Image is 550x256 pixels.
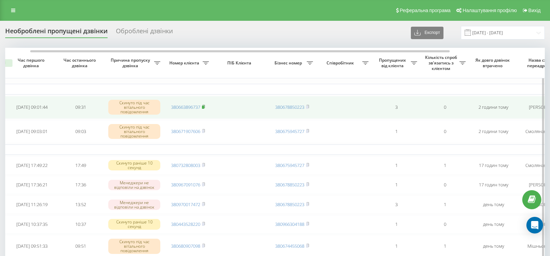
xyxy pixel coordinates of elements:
[108,180,160,190] div: Менеджери не відповіли на дзвінок
[469,176,518,194] td: 17 годин тому
[108,160,160,170] div: Скинуто раніше 10 секунд
[463,8,517,13] span: Налаштування профілю
[171,162,200,168] a: 380732808003
[372,195,421,214] td: 3
[275,162,304,168] a: 380675945727
[421,195,469,214] td: 1
[275,182,304,188] a: 380678850223
[275,221,304,227] a: 380966304188
[218,60,262,66] span: ПІБ Клієнта
[469,156,518,175] td: 17 годин тому
[108,200,160,210] div: Менеджери не відповіли на дзвінок
[171,104,200,110] a: 380663896737
[171,182,200,188] a: 380967091076
[421,96,469,119] td: 0
[469,195,518,214] td: день тому
[56,215,105,233] td: 10:37
[171,128,200,134] a: 380671907606
[469,215,518,233] td: день тому
[421,120,469,143] td: 0
[275,104,304,110] a: 380678850223
[116,27,173,38] div: Оброблені дзвінки
[8,195,56,214] td: [DATE] 11:26:19
[5,27,108,38] div: Необроблені пропущені дзвінки
[475,58,512,68] span: Як довго дзвінок втрачено
[108,124,160,139] div: Скинуто під час вітального повідомлення
[56,195,105,214] td: 13:52
[411,27,443,39] button: Експорт
[372,176,421,194] td: 1
[8,156,56,175] td: [DATE] 17:49:22
[171,201,200,208] a: 380970017472
[424,55,459,71] span: Кількість спроб зв'язатись з клієнтом
[8,120,56,143] td: [DATE] 09:03:01
[320,60,362,66] span: Співробітник
[421,215,469,233] td: 0
[400,8,451,13] span: Реферальна програма
[13,58,51,68] span: Час першого дзвінка
[108,58,154,68] span: Причина пропуску дзвінка
[526,217,543,233] div: Open Intercom Messenger
[275,243,304,249] a: 380674455068
[469,96,518,119] td: 2 години тому
[56,176,105,194] td: 17:36
[8,215,56,233] td: [DATE] 10:37:35
[56,156,105,175] td: 17:49
[372,96,421,119] td: 3
[108,100,160,115] div: Скинуто під час вітального повідомлення
[421,156,469,175] td: 1
[372,215,421,233] td: 1
[108,239,160,254] div: Скинуто під час вітального повідомлення
[375,58,411,68] span: Пропущених від клієнта
[469,120,518,143] td: 2 години тому
[8,176,56,194] td: [DATE] 17:36:21
[171,221,200,227] a: 380443528220
[62,58,99,68] span: Час останнього дзвінка
[275,128,304,134] a: 380675945727
[167,60,203,66] span: Номер клієнта
[421,176,469,194] td: 0
[372,156,421,175] td: 1
[56,96,105,119] td: 09:31
[108,219,160,229] div: Скинуто раніше 10 секунд
[275,201,304,208] a: 380678850223
[8,96,56,119] td: [DATE] 09:01:44
[171,243,200,249] a: 380680907098
[528,8,541,13] span: Вихід
[372,120,421,143] td: 1
[271,60,307,66] span: Бізнес номер
[56,120,105,143] td: 09:03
